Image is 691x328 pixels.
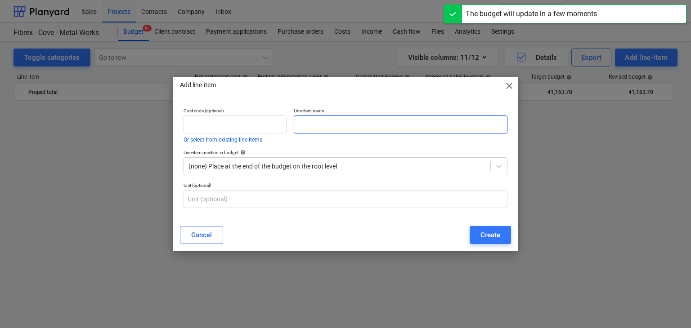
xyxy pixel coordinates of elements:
[294,108,507,115] p: Line-item name
[480,229,500,241] div: Create
[184,137,262,142] button: Or select from existing line-items
[184,182,507,190] p: Unit (optional)
[184,150,507,155] div: Line-item position in budget
[180,226,223,244] button: Cancel
[191,229,212,241] div: Cancel
[646,285,691,328] iframe: Chat Widget
[184,108,287,115] p: Cost code (optional)
[238,150,246,155] span: help
[180,80,216,90] p: Add line-item
[184,190,507,208] input: Unit (optional)
[470,226,511,244] button: Create
[466,9,597,19] div: The budget will update in a few moments
[504,80,515,91] span: close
